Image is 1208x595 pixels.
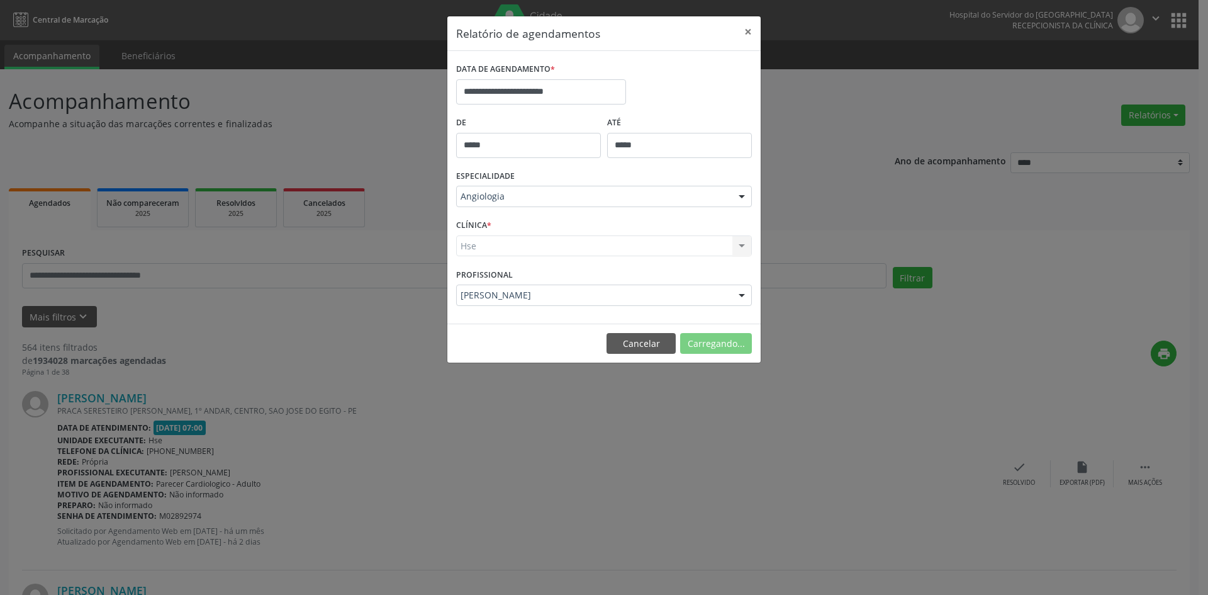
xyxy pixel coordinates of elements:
span: Angiologia [461,190,726,203]
button: Cancelar [607,333,676,354]
label: DATA DE AGENDAMENTO [456,60,555,79]
button: Close [735,16,761,47]
label: CLÍNICA [456,216,491,235]
label: De [456,113,601,133]
label: PROFISSIONAL [456,265,513,285]
label: ESPECIALIDADE [456,167,515,186]
h5: Relatório de agendamentos [456,25,600,42]
span: [PERSON_NAME] [461,289,726,302]
button: Carregando... [680,333,752,354]
label: ATÉ [607,113,752,133]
